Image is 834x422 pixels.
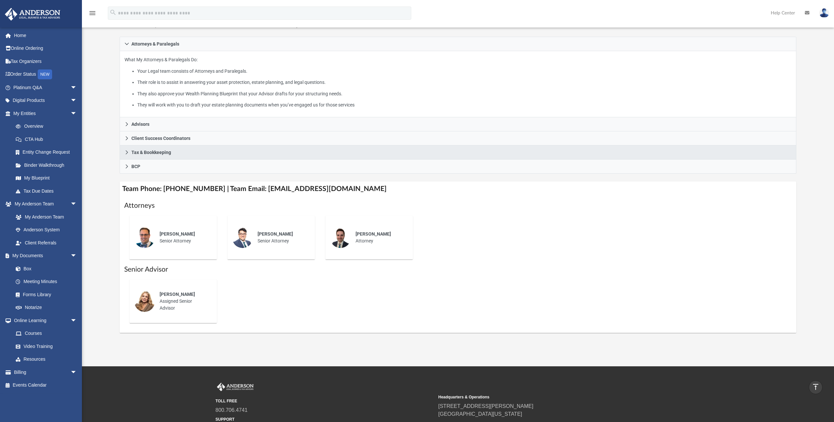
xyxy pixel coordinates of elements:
a: Entity Change Request [9,146,87,159]
span: Tax & Bookkeeping [131,150,171,155]
img: thumbnail [134,227,155,248]
span: Client Success Coordinators [131,136,190,141]
a: Notarize [9,301,84,314]
div: Senior Attorney [155,226,212,249]
a: Courses [9,327,84,340]
span: arrow_drop_down [70,107,84,120]
div: Attorney [351,226,408,249]
span: Advisors [131,122,149,126]
i: menu [88,9,96,17]
a: Digital Productsarrow_drop_down [5,94,87,107]
li: They will work with you to draft your estate planning documents when you’ve engaged us for those ... [137,101,791,109]
a: Platinum Q&Aarrow_drop_down [5,81,87,94]
span: [PERSON_NAME] [160,292,195,297]
div: Assigned Senior Advisor [155,286,212,316]
a: Box [9,262,80,275]
span: arrow_drop_down [70,198,84,211]
h4: Team Phone: [PHONE_NUMBER] | Team Email: [EMAIL_ADDRESS][DOMAIN_NAME] [120,182,797,196]
a: menu [88,12,96,17]
span: [PERSON_NAME] [258,231,293,237]
span: BCP [131,164,140,169]
a: vertical_align_top [809,380,823,394]
i: search [109,9,117,16]
span: arrow_drop_down [70,249,84,263]
div: Attorneys & Paralegals [120,51,797,118]
span: arrow_drop_down [70,81,84,94]
a: Overview [9,120,87,133]
p: What My Attorneys & Paralegals Do: [125,56,792,109]
a: [GEOGRAPHIC_DATA][US_STATE] [438,411,522,417]
a: My Anderson Teamarrow_drop_down [5,198,84,211]
div: NEW [38,69,52,79]
a: Forms Library [9,288,80,301]
a: Tax & Bookkeeping [120,145,797,160]
a: 800.706.4741 [216,407,248,413]
a: My Entitiesarrow_drop_down [5,107,87,120]
a: Attorneys & Paralegals [120,37,797,51]
li: Your Legal team consists of Attorneys and Paralegals. [137,67,791,75]
a: Order StatusNEW [5,68,87,81]
a: Tax Due Dates [9,184,87,198]
span: arrow_drop_down [70,366,84,379]
a: Tax Organizers [5,55,87,68]
a: Meeting Minutes [9,275,84,288]
a: BCP [120,160,797,174]
li: They also approve your Wealth Planning Blueprint that your Advisor drafts for your structuring ne... [137,90,791,98]
span: arrow_drop_down [70,314,84,327]
a: Client Success Coordinators [120,131,797,145]
li: Their role is to assist in answering your asset protection, estate planning, and legal questions. [137,78,791,86]
img: thumbnail [330,227,351,248]
a: Resources [9,353,84,366]
a: Billingarrow_drop_down [5,366,87,379]
small: TOLL FREE [216,398,434,404]
img: Anderson Advisors Platinum Portal [3,8,62,21]
h1: Senior Advisor [124,265,792,274]
img: User Pic [819,8,829,18]
a: Video Training [9,340,80,353]
a: CTA Hub [9,133,87,146]
a: Online Ordering [5,42,87,55]
a: Events Calendar [5,379,87,392]
span: Attorneys & Paralegals [131,42,179,46]
a: My Blueprint [9,172,84,185]
span: arrow_drop_down [70,94,84,107]
small: Headquarters & Operations [438,394,657,400]
a: Anderson System [9,223,84,237]
div: Senior Attorney [253,226,310,249]
a: [STREET_ADDRESS][PERSON_NAME] [438,403,533,409]
a: My Anderson Team [9,210,80,223]
a: Client Referrals [9,236,84,249]
a: Home [5,29,87,42]
span: [PERSON_NAME] [160,231,195,237]
a: Online Learningarrow_drop_down [5,314,84,327]
h1: Attorneys [124,201,792,210]
a: Advisors [120,117,797,131]
img: thumbnail [134,291,155,312]
span: [PERSON_NAME] [356,231,391,237]
a: Binder Walkthrough [9,159,87,172]
img: Anderson Advisors Platinum Portal [216,383,255,391]
img: thumbnail [232,227,253,248]
i: vertical_align_top [812,383,820,391]
a: My Documentsarrow_drop_down [5,249,84,262]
